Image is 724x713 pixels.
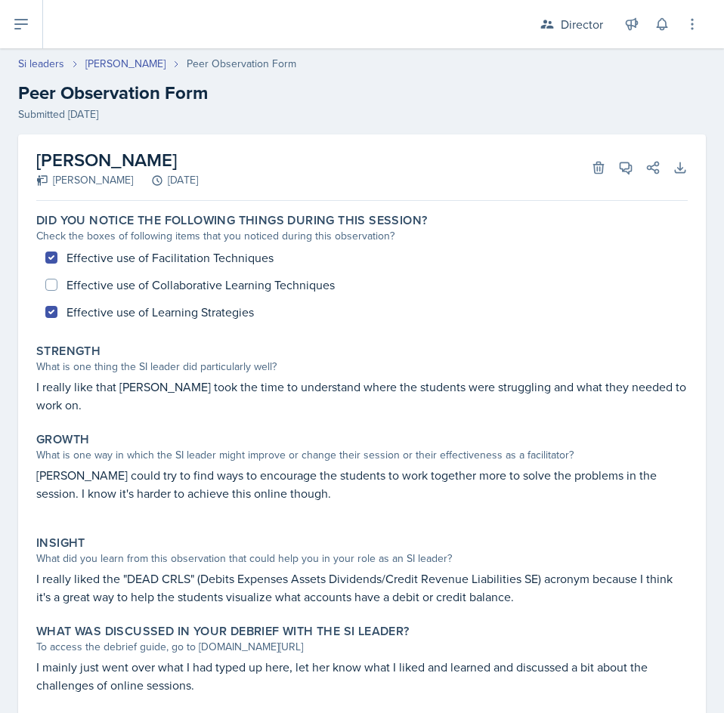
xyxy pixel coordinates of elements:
p: [PERSON_NAME] could try to find ways to encourage the students to work together more to solve the... [36,466,688,502]
a: [PERSON_NAME] [85,56,166,72]
p: I really liked the "DEAD CRLS" (Debits Expenses Assets Dividends/Credit Revenue Liabilities SE) a... [36,569,688,606]
label: Strength [36,344,101,359]
label: Insight [36,536,85,551]
p: I really like that [PERSON_NAME] took the time to understand where the students were struggling a... [36,378,688,414]
a: Si leaders [18,56,64,72]
div: Director [561,15,603,33]
div: What is one thing the SI leader did particularly well? [36,359,688,375]
div: [PERSON_NAME] [36,172,133,188]
label: Growth [36,432,89,447]
div: Submitted [DATE] [18,106,706,122]
div: [DATE] [133,172,198,188]
label: What was discussed in your debrief with the SI Leader? [36,624,410,639]
div: What is one way in which the SI leader might improve or change their session or their effectivene... [36,447,688,463]
h2: Peer Observation Form [18,79,706,106]
label: Did you notice the following things during this session? [36,213,427,228]
div: What did you learn from this observation that could help you in your role as an SI leader? [36,551,688,566]
div: To access the debrief guide, go to [DOMAIN_NAME][URL] [36,639,688,655]
div: Peer Observation Form [187,56,296,72]
div: Check the boxes of following items that you noticed during this observation? [36,228,688,244]
h2: [PERSON_NAME] [36,147,198,174]
p: I mainly just went over what I had typed up here, let her know what I liked and learned and discu... [36,658,688,694]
